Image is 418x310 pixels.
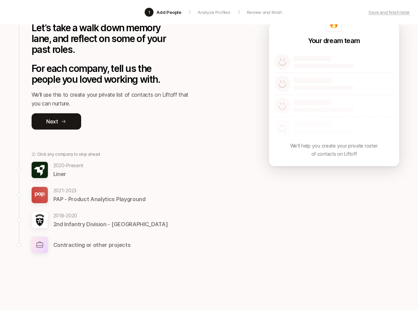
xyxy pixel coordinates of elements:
p: Review and finish [247,9,283,16]
p: Let’s take a walk down memory lane, and reflect on some of your past roles. [32,22,178,55]
p: 2018 - 2020 [53,212,168,220]
p: Add People [157,9,181,16]
a: Save and finish later [368,9,410,16]
p: Contracting or other projects [53,240,131,249]
p: For each company, tell us the people you loved working with. [32,63,178,85]
p: 2020 - Present [53,161,84,170]
img: default-avatar.svg [274,54,291,70]
p: 2021 - 2023 [53,187,146,195]
img: 03ada66e_f4fc_4002_adf0_c9fd3032e922.jpg [32,212,48,228]
p: 2nd Infantry Division - [GEOGRAPHIC_DATA] [53,220,168,229]
p: Your dream team [308,36,360,45]
p: Liner [53,170,84,178]
p: PAP - Product Analytics Playground [53,195,146,204]
p: Click any company to skip ahead [37,151,101,157]
p: 1 [148,9,150,16]
img: f93b6104_cb22_4242_b896_3da6b2f4e463.jpg [32,187,48,203]
button: Next [32,113,81,130]
p: We’ll help you create your private roster of contacts on Liftoff [290,142,378,158]
img: default-avatar.svg [274,76,291,92]
img: c90d3eea_15fe_4a75_a4dd_16ec65c487f0.jpg [32,162,48,178]
p: Next [46,117,58,126]
img: other-company-logo.svg [32,237,48,253]
p: Analyze Profiles [198,9,231,16]
p: We'll use this to create your private list of contacts on Liftoff that you can nurture. [32,90,195,108]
